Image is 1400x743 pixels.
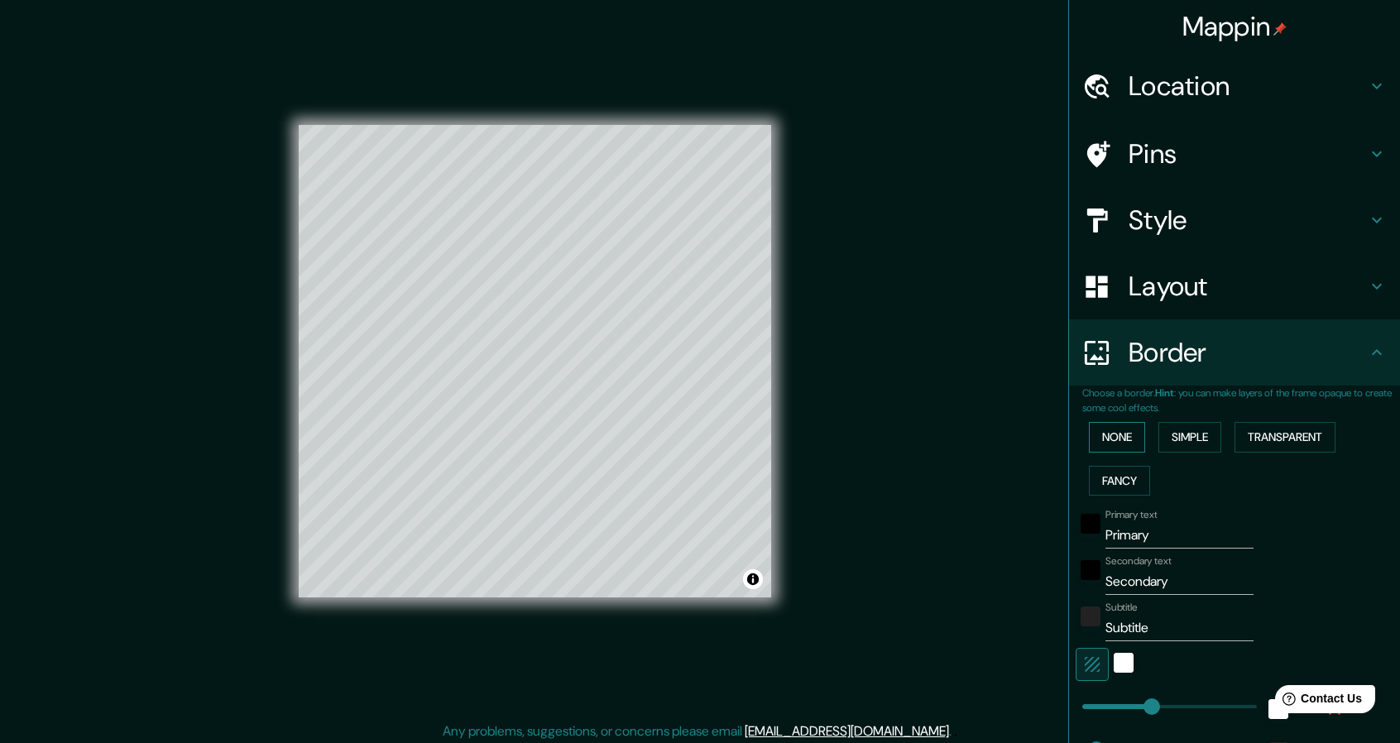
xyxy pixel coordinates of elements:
[1081,560,1100,580] button: black
[1273,22,1287,36] img: pin-icon.png
[1129,204,1367,237] h4: Style
[1129,137,1367,170] h4: Pins
[1114,653,1134,673] button: white
[1235,422,1335,453] button: Transparent
[1129,70,1367,103] h4: Location
[1182,10,1287,43] h4: Mappin
[443,721,952,741] p: Any problems, suggestions, or concerns please email .
[1129,336,1367,369] h4: Border
[1105,508,1157,522] label: Primary text
[1089,422,1145,453] button: None
[1155,386,1174,400] b: Hint
[1089,466,1150,496] button: Fancy
[1069,319,1400,386] div: Border
[954,721,957,741] div: .
[1081,514,1100,534] button: black
[1069,53,1400,119] div: Location
[743,569,763,589] button: Toggle attribution
[1082,386,1400,415] p: Choose a border. : you can make layers of the frame opaque to create some cool effects.
[1069,187,1400,253] div: Style
[952,721,954,741] div: .
[1253,678,1382,725] iframe: Help widget launcher
[1069,253,1400,319] div: Layout
[1105,601,1138,615] label: Subtitle
[1081,606,1100,626] button: color-222222
[1105,554,1172,568] label: Secondary text
[745,722,949,740] a: [EMAIL_ADDRESS][DOMAIN_NAME]
[1069,121,1400,187] div: Pins
[1129,270,1367,303] h4: Layout
[1158,422,1221,453] button: Simple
